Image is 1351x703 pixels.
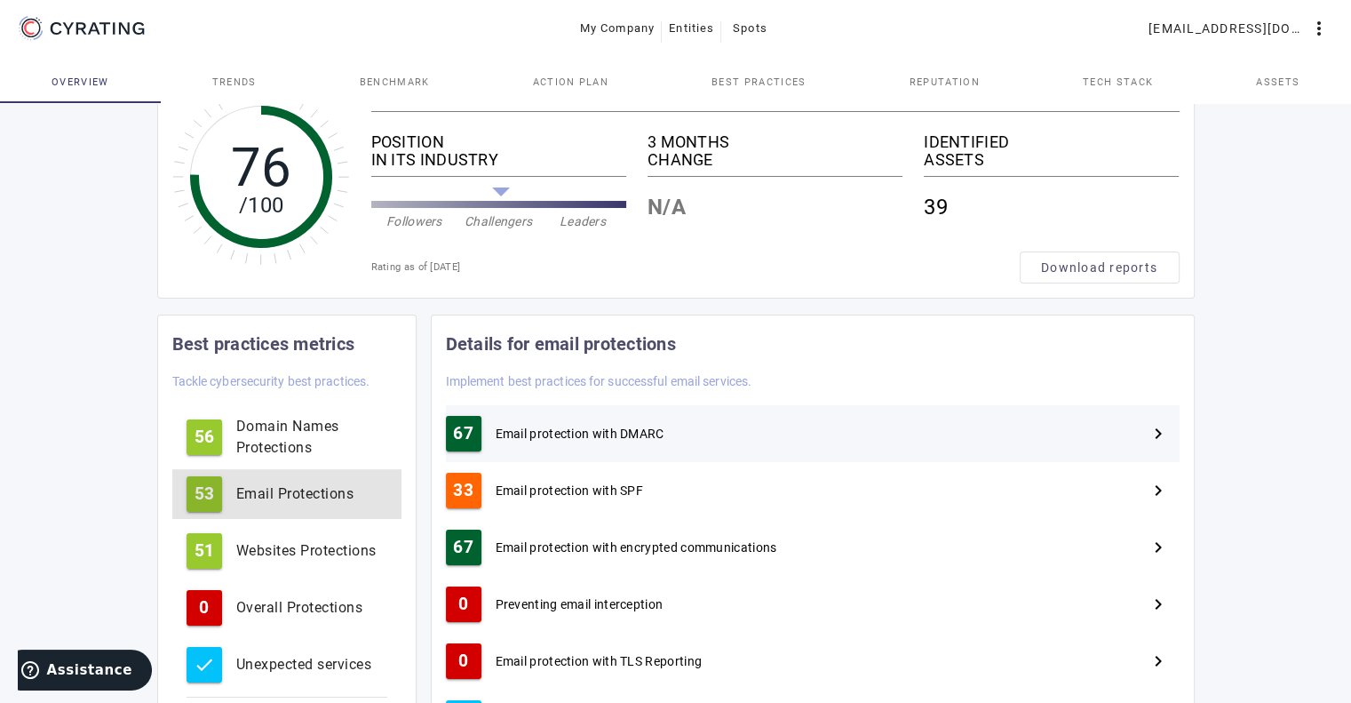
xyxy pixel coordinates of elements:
[1148,480,1169,501] mat-icon: Next
[924,184,1179,230] div: 39
[532,77,608,87] span: Action Plan
[1083,77,1153,87] span: Tech Stack
[230,136,291,199] tspan: 76
[457,212,541,230] div: Challengers
[371,133,626,151] div: POSITION
[1137,469,1180,512] button: Next
[372,212,457,230] div: Followers
[199,599,209,617] span: 0
[172,469,401,519] button: 53Email Protections
[1041,259,1157,276] span: Download reports
[458,595,468,613] span: 0
[236,597,387,619] div: Overall Protections
[453,482,473,499] span: 33
[721,12,778,44] button: Spots
[496,539,777,556] span: Email protection with encrypted communications
[496,652,703,670] span: Email protection with TLS Reporting
[195,428,214,446] span: 56
[236,416,387,459] div: Domain Names Protections
[195,542,214,560] span: 51
[1148,423,1169,444] mat-icon: Next
[360,77,430,87] span: Benchmark
[172,583,401,633] button: 0Overall Protections
[51,22,145,35] g: CYRATING
[1137,526,1180,569] button: Next
[662,12,721,44] button: Entities
[1308,18,1330,39] mat-icon: more_vert
[236,483,387,505] div: Email Protections
[195,485,214,503] span: 53
[541,212,625,230] div: Leaders
[733,14,767,43] span: Spots
[924,133,1179,151] div: IDENTIFIED
[18,650,152,694] iframe: Ouvre un widget dans lequel vous pouvez trouver plus d’informations
[371,259,1020,276] div: Rating as of [DATE]
[1020,252,1180,284] button: Download reports
[573,12,663,44] button: My Company
[1148,14,1308,43] span: [EMAIL_ADDRESS][DOMAIN_NAME]
[648,133,902,151] div: 3 MONTHS
[212,77,257,87] span: Trends
[371,151,626,169] div: IN ITS INDUSTRY
[1148,651,1169,672] mat-icon: Next
[711,77,806,87] span: Best practices
[236,654,387,675] div: Unexpected services
[172,371,370,391] mat-card-subtitle: Tackle cybersecurity best practices.
[1137,583,1180,626] button: Next
[1148,594,1169,615] mat-icon: Next
[172,640,401,690] button: Unexpected services
[669,14,714,43] span: Entities
[1148,537,1169,558] mat-icon: Next
[1141,12,1337,44] button: [EMAIL_ADDRESS][DOMAIN_NAME]
[446,371,752,391] mat-card-subtitle: Implement best practices for successful email services.
[458,652,468,670] span: 0
[496,425,664,443] span: Email protection with DMARC
[172,330,355,358] mat-card-title: Best practices metrics
[1137,640,1180,683] button: Next
[172,412,401,462] button: 56Domain Names Protections
[446,330,676,358] mat-card-title: Details for email protections
[1137,412,1180,455] button: Next
[580,14,656,43] span: My Company
[910,77,980,87] span: Reputation
[496,595,664,613] span: Preventing email interception
[924,151,1179,169] div: ASSETS
[453,539,473,556] span: 67
[648,198,686,216] span: N/A
[238,193,282,218] tspan: /100
[52,77,109,87] span: Overview
[453,425,473,443] span: 67
[496,482,644,499] span: Email protection with SPF
[1256,77,1299,87] span: Assets
[236,540,387,562] div: Websites Protections
[172,526,401,576] button: 51Websites Protections
[648,151,902,169] div: CHANGE
[194,654,215,675] mat-icon: check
